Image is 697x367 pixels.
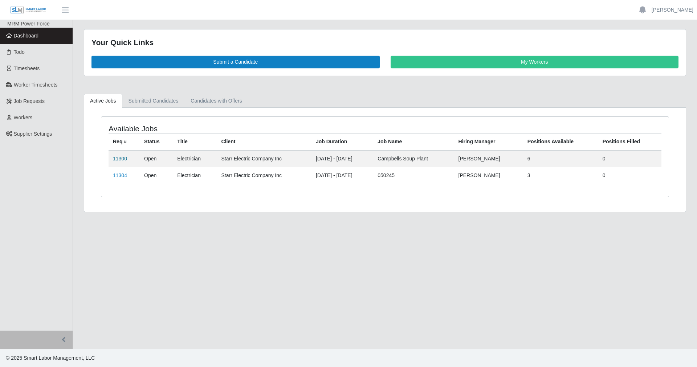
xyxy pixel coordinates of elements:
[598,167,661,184] td: 0
[14,33,39,39] span: Dashboard
[523,133,598,150] th: Positions Available
[454,150,523,167] td: [PERSON_NAME]
[109,133,140,150] th: Req #
[454,167,523,184] td: [PERSON_NAME]
[140,150,173,167] td: Open
[173,133,217,150] th: Title
[217,133,311,150] th: Client
[91,37,678,48] div: Your Quick Links
[10,6,46,14] img: SLM Logo
[14,115,33,120] span: Workers
[113,156,127,161] a: 11300
[84,94,122,108] a: Active Jobs
[14,131,52,137] span: Supplier Settings
[6,355,95,361] span: © 2025 Smart Labor Management, LLC
[391,56,679,68] a: My Workers
[373,150,454,167] td: Campbells Soup Plant
[14,65,40,71] span: Timesheets
[652,6,693,14] a: [PERSON_NAME]
[217,167,311,184] td: Starr Electric Company Inc
[113,172,127,178] a: 11304
[173,150,217,167] td: Electrician
[311,133,373,150] th: Job Duration
[184,94,248,108] a: Candidates with Offers
[109,124,333,133] h4: Available Jobs
[373,133,454,150] th: Job Name
[454,133,523,150] th: Hiring Manager
[217,150,311,167] td: Starr Electric Company Inc
[140,167,173,184] td: Open
[140,133,173,150] th: Status
[523,150,598,167] td: 6
[91,56,380,68] a: Submit a Candidate
[311,167,373,184] td: [DATE] - [DATE]
[122,94,185,108] a: Submitted Candidates
[14,49,25,55] span: Todo
[598,150,661,167] td: 0
[311,150,373,167] td: [DATE] - [DATE]
[523,167,598,184] td: 3
[14,98,45,104] span: Job Requests
[7,21,50,27] span: MRM Power Force
[373,167,454,184] td: 050245
[14,82,57,88] span: Worker Timesheets
[598,133,661,150] th: Positions Filled
[173,167,217,184] td: Electrician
